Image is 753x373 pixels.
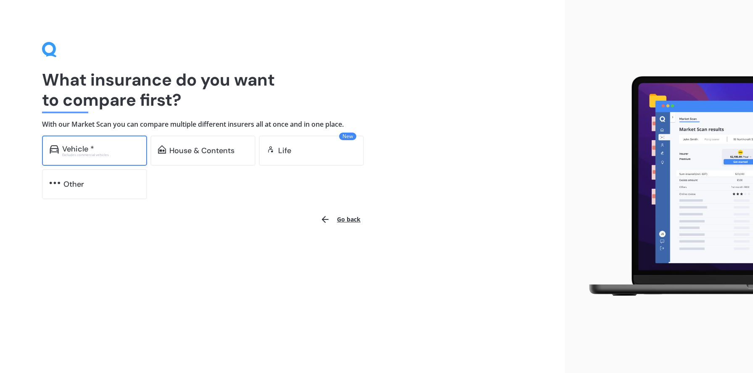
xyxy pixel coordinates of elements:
[62,153,140,157] div: Excludes commercial vehicles
[50,145,59,154] img: car.f15378c7a67c060ca3f3.svg
[50,179,60,187] img: other.81dba5aafe580aa69f38.svg
[42,120,523,129] h4: With our Market Scan you can compare multiple different insurers all at once and in one place.
[266,145,275,154] img: life.f720d6a2d7cdcd3ad642.svg
[63,180,84,188] div: Other
[577,71,753,302] img: laptop.webp
[278,146,291,155] div: Life
[62,145,94,153] div: Vehicle *
[169,146,234,155] div: House & Contents
[339,133,356,140] span: New
[315,209,366,230] button: Go back
[158,145,166,154] img: home-and-contents.b802091223b8502ef2dd.svg
[42,70,523,110] h1: What insurance do you want to compare first?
